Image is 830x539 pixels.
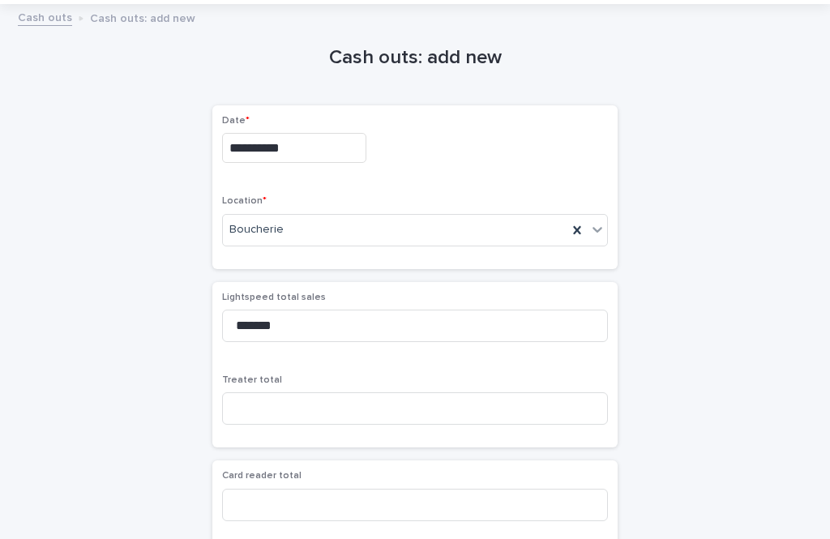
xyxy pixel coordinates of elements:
[222,471,302,481] span: Card reader total
[222,293,326,302] span: Lightspeed total sales
[18,7,72,26] a: Cash outs
[222,116,250,126] span: Date
[229,221,284,238] span: Boucherie
[212,46,618,70] h1: Cash outs: add new
[90,8,195,26] p: Cash outs: add new
[222,375,282,385] span: Treater total
[222,196,267,206] span: Location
